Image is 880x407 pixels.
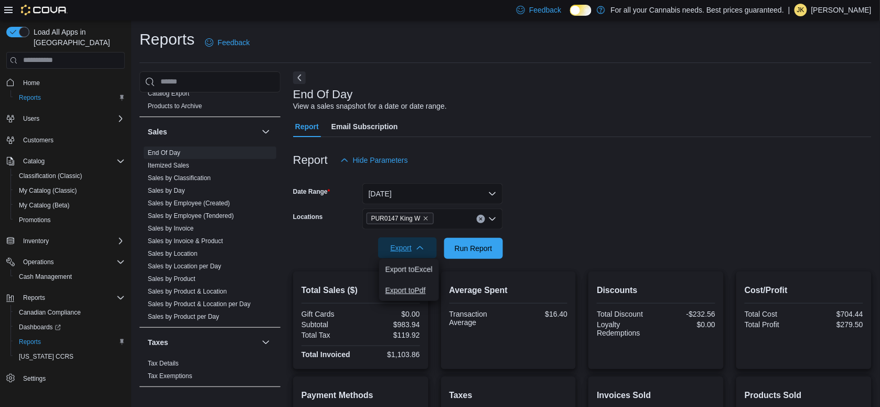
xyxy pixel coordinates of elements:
div: $704.44 [806,310,863,318]
button: Export toPdf [379,280,439,301]
span: Itemized Sales [148,161,189,170]
span: End Of Day [148,149,180,157]
span: Catalog Export [148,89,189,98]
span: Classification (Classic) [19,172,82,180]
span: Dashboards [19,323,61,331]
button: Taxes [148,337,257,348]
span: Feedback [529,5,561,15]
button: Reports [2,290,129,305]
a: Customers [19,134,58,147]
div: Transaction Average [449,310,507,327]
span: Operations [23,258,54,266]
a: Sales by Employee (Tendered) [148,212,234,220]
a: End Of Day [148,149,180,156]
span: Sales by Location [148,249,198,258]
a: Catalog Export [148,90,189,97]
h2: Cost/Profit [745,284,863,297]
a: Dashboards [15,321,65,333]
span: Settings [19,371,125,384]
button: Reports [10,90,129,105]
a: Feedback [201,32,254,53]
h2: Invoices Sold [597,389,715,402]
div: $16.40 [510,310,567,318]
div: Taxes [139,357,281,387]
span: Feedback [218,37,250,48]
button: [DATE] [362,183,503,204]
div: $1,103.86 [363,350,420,359]
span: Sales by Product & Location per Day [148,300,251,308]
label: Date Range [293,187,330,196]
span: Washington CCRS [15,350,125,363]
div: Products [139,87,281,117]
a: Sales by Classification [148,174,211,182]
h3: Report [293,154,328,166]
a: Tax Exemptions [148,372,192,380]
span: Users [23,114,39,123]
a: Products to Archive [148,102,202,110]
button: Customers [2,132,129,148]
a: Sales by Employee (Created) [148,200,230,207]
button: Settings [2,370,129,385]
span: My Catalog (Classic) [19,186,77,195]
span: Sales by Employee (Tendered) [148,212,234,220]
span: Reports [19,93,41,102]
span: Sales by Product per Day [148,312,219,321]
span: Reports [19,291,125,304]
span: Hide Parameters [353,155,408,165]
a: Tax Details [148,360,179,367]
p: [PERSON_NAME] [811,4,872,16]
a: Sales by Invoice [148,225,194,232]
span: Run Report [455,243,492,254]
label: Locations [293,213,323,221]
span: Reports [23,294,45,302]
span: Catalog [19,155,125,168]
button: Remove PUR0147 King W from selection in this group [423,215,429,222]
span: Reports [15,91,125,104]
div: $983.94 [363,320,420,329]
span: Export [384,237,431,258]
button: [US_STATE] CCRS [10,349,129,364]
h2: Taxes [449,389,568,402]
span: Cash Management [19,273,72,281]
span: Canadian Compliance [19,308,81,317]
span: Tax Exemptions [148,372,192,380]
div: Loyalty Redemptions [597,320,654,337]
h3: Sales [148,127,167,137]
div: $279.50 [806,320,863,329]
a: Sales by Invoice & Product [148,237,223,245]
button: Sales [148,127,257,137]
button: Reports [10,335,129,349]
div: Total Discount [597,310,654,318]
button: Taxes [260,336,272,349]
span: Customers [23,136,53,144]
button: Inventory [19,235,53,247]
span: Promotions [15,214,125,226]
button: Operations [2,255,129,269]
input: Dark Mode [570,5,592,16]
a: My Catalog (Beta) [15,199,74,212]
span: Sales by Product [148,275,196,283]
span: Sales by Product & Location [148,287,227,296]
h1: Reports [139,29,195,50]
button: Export toExcel [379,259,439,280]
span: Reports [15,336,125,348]
span: [US_STATE] CCRS [19,352,73,361]
button: Sales [260,126,272,138]
span: Canadian Compliance [15,306,125,319]
span: Sales by Location per Day [148,262,221,270]
span: Reports [19,338,41,346]
button: Next [293,71,306,84]
button: Clear input [477,215,485,223]
a: Sales by Product [148,275,196,283]
div: View a sales snapshot for a date or date range. [293,101,447,112]
button: Open list of options [488,215,497,223]
span: Export to Excel [385,265,433,274]
div: $119.92 [363,331,420,339]
span: PUR0147 King W [371,213,421,224]
h3: Taxes [148,337,168,348]
button: Hide Parameters [336,150,412,171]
div: Total Profit [745,320,802,329]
